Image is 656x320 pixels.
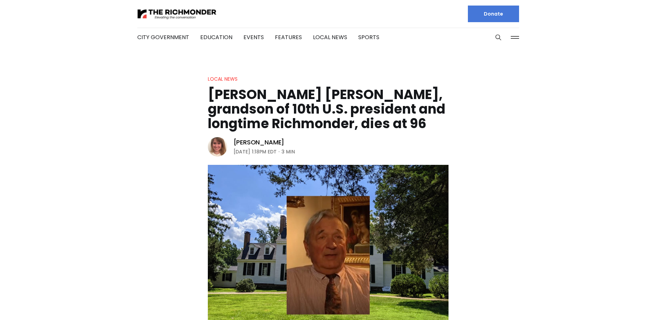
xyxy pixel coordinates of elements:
button: Search this site [493,32,503,43]
a: Local News [208,75,238,82]
img: The Richmonder [137,8,217,20]
img: Sarah Vogelsong [208,137,227,157]
a: Sports [358,33,379,41]
a: [PERSON_NAME] [233,138,285,146]
a: Education [200,33,232,41]
a: Local News [313,33,347,41]
iframe: portal-trigger [598,286,656,320]
a: Events [243,33,264,41]
time: [DATE] 1:18PM EDT [233,148,277,156]
a: Donate [468,6,519,22]
a: Features [275,33,302,41]
a: City Government [137,33,189,41]
span: 3 min [281,148,295,156]
h1: [PERSON_NAME] [PERSON_NAME], grandson of 10th U.S. president and longtime Richmonder, dies at 96 [208,87,449,131]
